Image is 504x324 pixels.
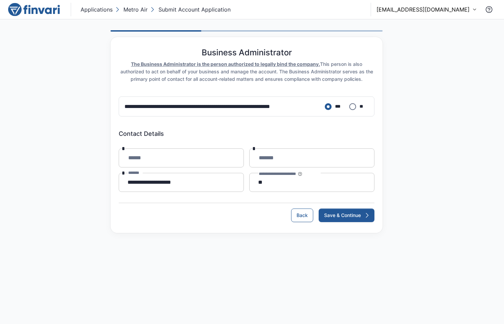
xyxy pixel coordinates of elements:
[291,209,313,222] button: Back
[119,60,374,83] div: This person is also authorized to act on behalf of your business and manage the account. The Busi...
[81,5,113,14] p: Applications
[79,4,114,15] button: Applications
[123,5,148,14] p: Metro Air
[158,5,231,14] p: Submit Account Application
[8,3,60,16] img: logo
[119,130,374,138] h6: Contact Details
[202,48,292,58] h5: Business Administrator
[131,61,320,67] u: The Business Administrator is the person authorized to legally bind the company.
[319,209,374,222] button: Save & Continue
[376,5,470,14] p: [EMAIL_ADDRESS][DOMAIN_NAME]
[149,4,232,15] button: Submit Account Application
[376,5,477,14] button: [EMAIL_ADDRESS][DOMAIN_NAME]
[482,3,496,16] button: Contact Support
[114,4,149,15] button: Metro Air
